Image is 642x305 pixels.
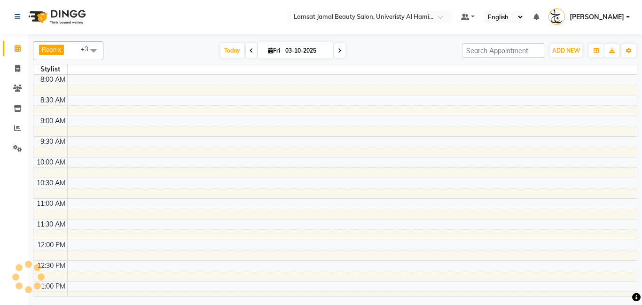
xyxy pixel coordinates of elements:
[570,12,624,22] span: [PERSON_NAME]
[35,157,67,167] div: 10:00 AM
[81,45,95,53] span: +3
[42,46,57,53] span: Roan
[550,44,582,57] button: ADD NEW
[39,137,67,147] div: 9:30 AM
[39,282,67,291] div: 1:00 PM
[35,261,67,271] div: 12:30 PM
[266,47,282,54] span: Fri
[552,47,580,54] span: ADD NEW
[35,199,67,209] div: 11:00 AM
[57,46,61,53] a: x
[39,75,67,85] div: 8:00 AM
[548,8,565,25] img: Lamsat Jamal
[35,240,67,250] div: 12:00 PM
[282,44,329,58] input: 2025-10-03
[33,64,67,74] div: Stylist
[39,95,67,105] div: 8:30 AM
[35,219,67,229] div: 11:30 AM
[462,43,544,58] input: Search Appointment
[35,178,67,188] div: 10:30 AM
[220,43,244,58] span: Today
[24,4,88,30] img: logo
[39,116,67,126] div: 9:00 AM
